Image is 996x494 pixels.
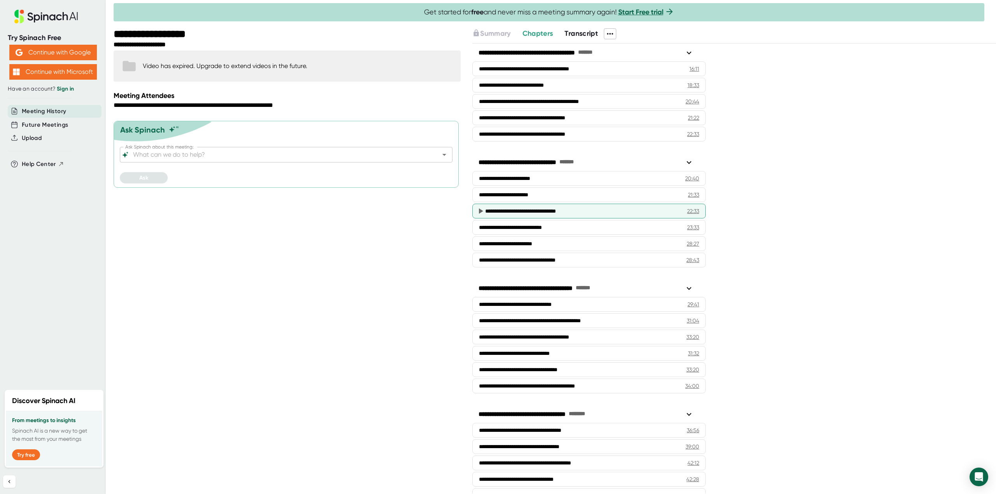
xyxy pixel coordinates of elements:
div: Open Intercom Messenger [970,468,988,486]
span: Transcript [565,29,598,38]
div: 36:56 [687,426,699,434]
button: Summary [472,28,510,39]
button: Ask [120,172,168,183]
span: Ask [139,175,148,181]
span: Summary [480,29,510,38]
div: 28:43 [686,256,699,264]
div: 29:41 [687,300,699,308]
div: 20:40 [685,175,699,182]
div: Ask Spinach [120,125,165,134]
a: Start Free trial [618,8,663,16]
div: 16:11 [689,65,699,73]
div: 42:28 [686,475,699,483]
button: Continue with Google [9,45,97,60]
div: Meeting Attendees [114,91,463,100]
div: 21:33 [688,191,699,199]
div: 23:33 [687,223,699,231]
h3: From meetings to insights [12,417,96,424]
div: 22:33 [687,130,699,138]
div: 33:20 [686,333,699,341]
button: Help Center [22,160,64,169]
a: Sign in [57,86,74,92]
button: Try free [12,449,40,460]
div: Have an account? [8,86,98,93]
button: Meeting History [22,107,66,116]
input: What can we do to help? [132,149,427,160]
div: 39:00 [686,443,699,450]
div: Video has expired. Upgrade to extend videos in the future. [143,62,307,70]
div: 18:33 [687,81,699,89]
div: 20:44 [686,98,699,105]
div: 33:20 [686,366,699,374]
div: 21:22 [688,114,699,122]
button: Continue with Microsoft [9,64,97,80]
span: Chapters [523,29,553,38]
div: Try Spinach Free [8,33,98,42]
div: Upgrade to access [472,28,522,39]
div: 28:27 [687,240,699,248]
p: Spinach AI is a new way to get the most from your meetings [12,427,96,443]
div: 22:33 [687,207,699,215]
button: Upload [22,134,42,143]
span: Get started for and never miss a meeting summary again! [424,8,674,17]
button: Open [439,149,450,160]
button: Collapse sidebar [3,475,16,488]
button: Chapters [523,28,553,39]
img: Aehbyd4JwY73AAAAAElFTkSuQmCC [16,49,23,56]
button: Transcript [565,28,598,39]
div: 34:00 [685,382,699,390]
div: 42:12 [687,459,699,467]
h2: Discover Spinach AI [12,396,75,406]
b: free [471,8,484,16]
button: Future Meetings [22,120,68,129]
div: 31:04 [687,317,699,325]
div: 31:32 [688,349,699,357]
span: Help Center [22,160,56,169]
